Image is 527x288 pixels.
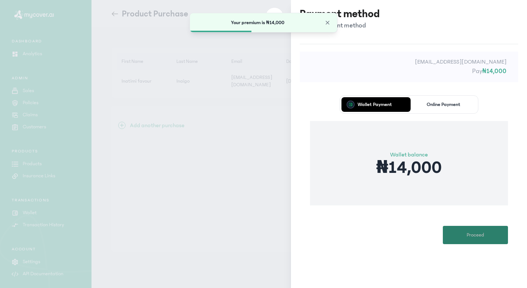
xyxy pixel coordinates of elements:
[311,66,507,76] p: Pay
[427,102,460,107] p: Online Payment
[482,68,507,75] span: ₦14,000
[443,226,508,244] button: Proceed
[467,231,484,239] span: Proceed
[376,150,442,159] p: Wallet balance
[341,97,408,112] button: Wallet Payment
[324,19,331,26] button: Close
[311,57,507,66] p: [EMAIL_ADDRESS][DOMAIN_NAME]
[231,20,284,26] span: Your premium is ₦14,000
[376,159,442,177] p: ₦14,000
[358,102,392,107] p: Wallet Payment
[411,97,477,112] button: Online Payment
